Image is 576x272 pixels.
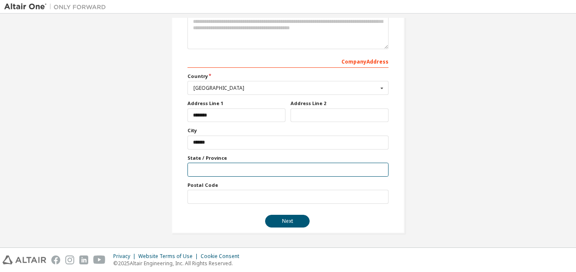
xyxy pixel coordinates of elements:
p: © 2025 Altair Engineering, Inc. All Rights Reserved. [113,260,244,267]
button: Next [265,215,310,228]
label: City [187,127,389,134]
div: [GEOGRAPHIC_DATA] [193,86,378,91]
div: Cookie Consent [201,253,244,260]
label: Address Line 2 [291,100,389,107]
label: Postal Code [187,182,389,189]
img: youtube.svg [93,255,106,264]
img: linkedin.svg [79,255,88,264]
div: Website Terms of Use [138,253,201,260]
img: Altair One [4,3,110,11]
img: instagram.svg [65,255,74,264]
label: State / Province [187,155,389,161]
img: altair_logo.svg [3,255,46,264]
div: Company Address [187,54,389,68]
label: Country [187,73,389,80]
label: Address Line 1 [187,100,285,107]
div: Privacy [113,253,138,260]
img: facebook.svg [51,255,60,264]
